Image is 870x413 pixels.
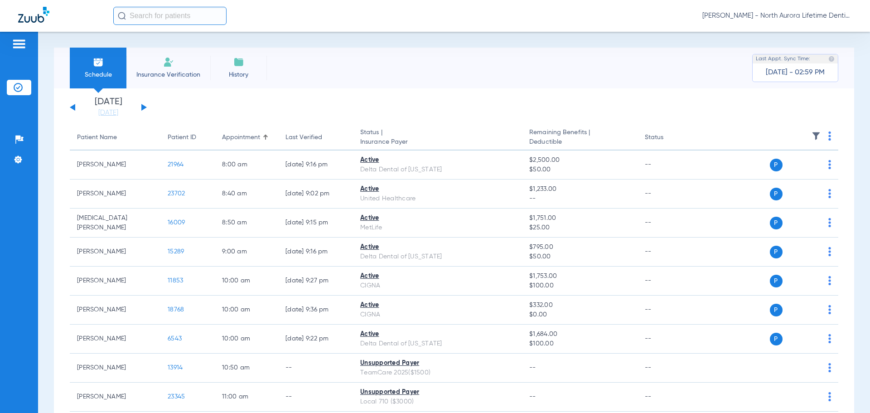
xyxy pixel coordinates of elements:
[812,131,821,141] img: filter.svg
[278,267,353,296] td: [DATE] 9:27 PM
[638,180,699,209] td: --
[12,39,26,49] img: hamburger-icon
[70,267,160,296] td: [PERSON_NAME]
[360,252,515,262] div: Delta Dental of [US_STATE]
[215,383,278,412] td: 11:00 AM
[168,306,184,313] span: 18768
[215,354,278,383] td: 10:50 AM
[360,310,515,320] div: CIGNA
[828,131,831,141] img: group-dot-blue.svg
[522,125,637,151] th: Remaining Benefits |
[529,310,630,320] span: $0.00
[278,325,353,354] td: [DATE] 9:22 PM
[278,180,353,209] td: [DATE] 9:02 PM
[215,180,278,209] td: 8:40 AM
[168,248,184,255] span: 15289
[285,133,346,142] div: Last Verified
[217,70,260,79] span: History
[168,161,184,168] span: 21964
[168,277,183,284] span: 11853
[360,272,515,281] div: Active
[70,325,160,354] td: [PERSON_NAME]
[215,267,278,296] td: 10:00 AM
[828,247,831,256] img: group-dot-blue.svg
[360,165,515,175] div: Delta Dental of [US_STATE]
[222,133,260,142] div: Appointment
[70,209,160,238] td: [MEDICAL_DATA][PERSON_NAME]
[828,276,831,285] img: group-dot-blue.svg
[638,151,699,180] td: --
[360,137,515,147] span: Insurance Payer
[529,301,630,310] span: $332.00
[828,392,831,401] img: group-dot-blue.svg
[770,304,783,316] span: P
[529,364,536,371] span: --
[215,325,278,354] td: 10:00 AM
[278,383,353,412] td: --
[529,330,630,339] span: $1,684.00
[828,305,831,314] img: group-dot-blue.svg
[81,97,135,117] li: [DATE]
[828,189,831,198] img: group-dot-blue.svg
[529,165,630,175] span: $50.00
[529,223,630,233] span: $25.00
[168,133,196,142] div: Patient ID
[70,383,160,412] td: [PERSON_NAME]
[638,383,699,412] td: --
[360,185,515,194] div: Active
[360,397,515,407] div: Local 710 ($3000)
[222,133,271,142] div: Appointment
[529,339,630,349] span: $100.00
[828,160,831,169] img: group-dot-blue.svg
[529,243,630,252] span: $795.00
[770,217,783,229] span: P
[168,335,182,342] span: 6543
[18,7,49,23] img: Zuub Logo
[70,180,160,209] td: [PERSON_NAME]
[529,185,630,194] span: $1,233.00
[70,151,160,180] td: [PERSON_NAME]
[770,275,783,287] span: P
[70,238,160,267] td: [PERSON_NAME]
[756,54,810,63] span: Last Appt. Sync Time:
[638,209,699,238] td: --
[278,354,353,383] td: --
[278,238,353,267] td: [DATE] 9:16 PM
[278,151,353,180] td: [DATE] 9:16 PM
[168,219,185,226] span: 16009
[770,188,783,200] span: P
[360,281,515,291] div: CIGNA
[770,333,783,345] span: P
[70,296,160,325] td: [PERSON_NAME]
[113,7,227,25] input: Search for patients
[163,57,174,68] img: Manual Insurance Verification
[529,281,630,291] span: $100.00
[360,214,515,223] div: Active
[529,155,630,165] span: $2,500.00
[77,133,153,142] div: Patient Name
[215,296,278,325] td: 10:00 AM
[360,359,515,368] div: Unsupported Payer
[828,334,831,343] img: group-dot-blue.svg
[168,364,183,371] span: 13914
[278,296,353,325] td: [DATE] 9:36 PM
[360,155,515,165] div: Active
[529,214,630,223] span: $1,751.00
[360,368,515,378] div: TeamCare 2025($1500)
[529,194,630,204] span: --
[77,133,117,142] div: Patient Name
[702,11,852,20] span: [PERSON_NAME] - North Aurora Lifetime Dentistry
[93,57,104,68] img: Schedule
[168,133,208,142] div: Patient ID
[133,70,203,79] span: Insurance Verification
[168,190,185,197] span: 23702
[360,194,515,204] div: United Healthcare
[233,57,244,68] img: History
[278,209,353,238] td: [DATE] 9:15 PM
[638,296,699,325] td: --
[215,238,278,267] td: 9:00 AM
[638,238,699,267] td: --
[770,159,783,171] span: P
[360,330,515,339] div: Active
[638,354,699,383] td: --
